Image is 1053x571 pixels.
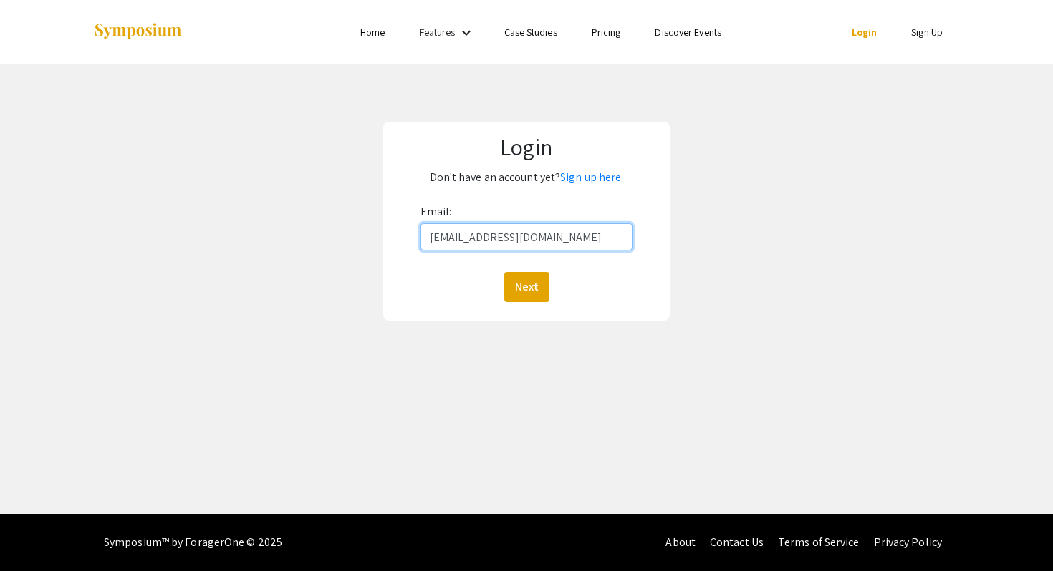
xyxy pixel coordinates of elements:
label: Email: [420,200,452,223]
a: Privacy Policy [874,535,942,550]
a: Contact Us [710,535,764,550]
a: Sign up here. [560,170,623,185]
a: Terms of Service [778,535,860,550]
a: Sign Up [911,26,943,39]
p: Don't have an account yet? [394,166,660,189]
a: Home [360,26,385,39]
iframe: Chat [11,507,61,560]
a: Discover Events [655,26,721,39]
a: Case Studies [504,26,557,39]
button: Next [504,272,549,302]
a: Features [420,26,456,39]
h1: Login [394,133,660,160]
a: Pricing [592,26,621,39]
img: Symposium by ForagerOne [93,22,183,42]
a: Login [852,26,877,39]
mat-icon: Expand Features list [458,24,475,42]
div: Symposium™ by ForagerOne © 2025 [104,514,282,571]
a: About [665,535,696,550]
